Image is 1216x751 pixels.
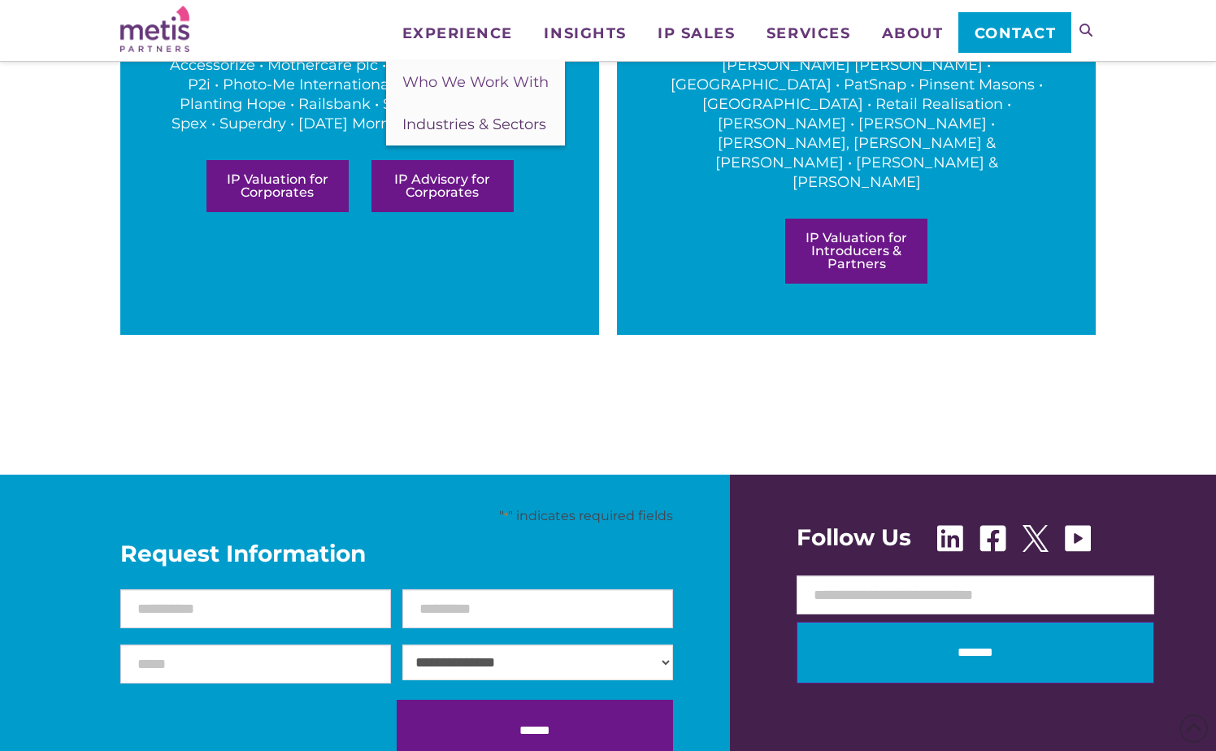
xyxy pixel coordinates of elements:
[882,26,944,41] span: About
[958,12,1071,53] a: Contact
[785,219,927,284] a: IP Valuation for Introducers & Partners
[206,160,349,212] a: IP Valuation for Corporates
[371,160,514,212] a: IP Advisory for Corporates
[120,507,673,525] p: " " indicates required fields
[975,26,1057,41] span: Contact
[120,542,673,565] span: Request Information
[767,26,850,41] span: Services
[402,115,546,133] span: Industries & Sectors
[1179,714,1208,743] span: Back to Top
[386,61,565,103] a: Who We Work With
[937,525,963,552] img: Linkedin
[1065,525,1091,552] img: Youtube
[979,525,1006,552] img: Facebook
[797,526,911,549] span: Follow Us
[386,103,565,145] a: Industries & Sectors
[1023,525,1049,552] img: X
[402,73,549,91] span: Who We Work With
[544,26,626,41] span: Insights
[658,26,735,41] span: IP Sales
[120,6,189,52] img: Metis Partners
[402,26,513,41] span: Experience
